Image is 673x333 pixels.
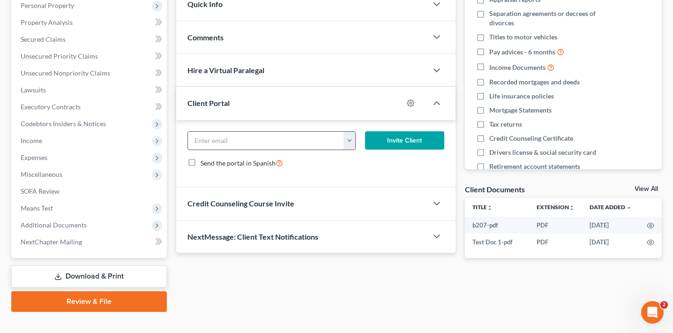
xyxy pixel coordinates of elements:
a: View All [635,186,658,192]
a: NextChapter Mailing [13,234,167,250]
span: Send the portal in Spanish [201,159,276,167]
span: Unsecured Priority Claims [21,52,98,60]
span: Income [21,136,42,144]
span: Tax returns [489,120,522,129]
a: Download & Print [11,265,167,288]
td: Test Doc 1-pdf [465,234,529,250]
span: Credit Counseling Certificate [489,134,573,143]
a: Executory Contracts [13,98,167,115]
span: Executory Contracts [21,103,81,111]
span: Lawsuits [21,86,46,94]
span: Drivers license & social security card [489,148,596,157]
a: Unsecured Priority Claims [13,48,167,65]
td: [DATE] [582,217,639,234]
iframe: Intercom live chat [641,301,664,324]
span: Life insurance policies [489,91,554,101]
span: Income Documents [489,63,546,72]
a: Property Analysis [13,14,167,31]
span: Client Portal [187,98,230,107]
i: unfold_more [487,205,493,211]
input: Enter email [188,132,344,150]
a: Extensionunfold_more [537,204,575,211]
span: Miscellaneous [21,170,62,178]
i: unfold_more [569,205,575,211]
span: SOFA Review [21,187,60,195]
span: Hire a Virtual Paralegal [187,66,264,75]
span: Comments [187,33,224,42]
span: Separation agreements or decrees of divorces [489,9,605,28]
span: Personal Property [21,1,74,9]
td: [DATE] [582,234,639,250]
td: PDF [529,217,582,234]
td: PDF [529,234,582,250]
a: Review & File [11,291,167,312]
button: Invite Client [365,131,444,150]
span: Codebtors Insiders & Notices [21,120,106,128]
span: Expenses [21,153,47,161]
span: Mortgage Statements [489,106,552,115]
span: Secured Claims [21,35,66,43]
span: Credit Counseling Course Invite [187,199,294,208]
td: b207-pdf [465,217,529,234]
div: Client Documents [465,184,525,194]
a: Secured Claims [13,31,167,48]
i: expand_more [626,205,632,211]
span: Additional Documents [21,221,87,229]
span: Pay advices - 6 months [489,47,555,57]
a: Date Added expand_more [590,204,632,211]
span: 2 [660,301,668,309]
span: NextChapter Mailing [21,238,82,246]
span: NextMessage: Client Text Notifications [187,232,318,241]
span: Titles to motor vehicles [489,32,557,42]
span: Unsecured Nonpriority Claims [21,69,110,77]
a: Lawsuits [13,82,167,98]
a: Unsecured Nonpriority Claims [13,65,167,82]
span: Means Test [21,204,53,212]
a: Titleunfold_more [472,204,493,211]
span: Retirement account statements [489,162,580,171]
a: SOFA Review [13,183,167,200]
span: Recorded mortgages and deeds [489,77,580,87]
span: Property Analysis [21,18,73,26]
